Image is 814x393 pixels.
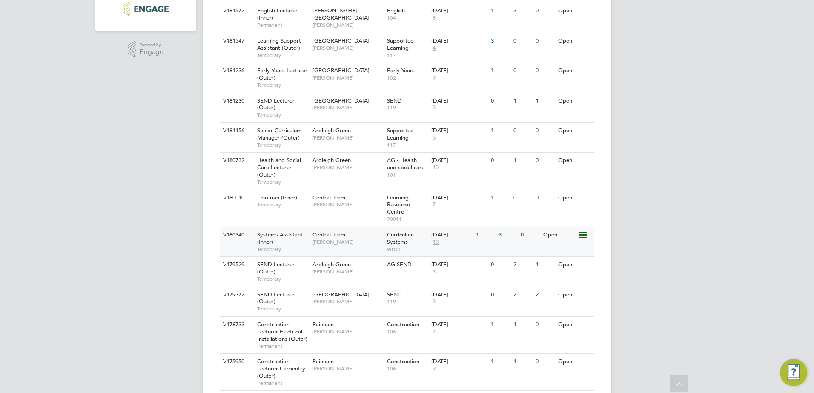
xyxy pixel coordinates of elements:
[431,37,487,45] div: [DATE]
[387,321,419,328] span: Construction
[431,134,437,142] span: 6
[489,123,511,139] div: 1
[387,171,427,178] span: 101
[257,380,308,387] span: Permanent
[312,67,370,74] span: [GEOGRAPHIC_DATA]
[387,328,427,335] span: 106
[431,97,487,105] div: [DATE]
[221,227,251,243] div: V180340
[312,7,370,21] span: [PERSON_NAME][GEOGRAPHIC_DATA]
[257,261,295,275] span: SEND Lecturer (Outer)
[533,190,556,206] div: 0
[312,164,383,171] span: [PERSON_NAME]
[312,45,383,51] span: [PERSON_NAME]
[556,190,593,206] div: Open
[556,153,593,168] div: Open
[257,194,297,201] span: Librarian (Inner)
[221,354,251,370] div: V175950
[556,93,593,109] div: Open
[257,97,295,111] span: SEND Lecturer (Outer)
[221,3,251,19] div: V181572
[556,33,593,49] div: Open
[387,104,427,111] span: 119
[431,268,437,276] span: 3
[387,231,414,245] span: Curriculum Systems
[511,287,533,303] div: 2
[489,33,511,49] div: 3
[221,153,251,168] div: V180732
[431,7,487,14] div: [DATE]
[431,74,437,82] span: 9
[431,261,487,268] div: [DATE]
[221,287,251,303] div: V179372
[387,97,402,104] span: SEND
[387,246,427,253] span: 90105
[474,227,496,243] div: 1
[431,45,437,52] span: 4
[257,305,308,312] span: Temporary
[312,134,383,141] span: [PERSON_NAME]
[387,67,415,74] span: Early Years
[257,127,301,141] span: Senior Curriculum Manager (Outer)
[387,291,402,298] span: SEND
[556,317,593,333] div: Open
[780,359,807,386] button: Engage Resource Center
[221,123,251,139] div: V181156
[312,291,370,298] span: [GEOGRAPHIC_DATA]
[387,157,424,171] span: AG - Health and social care
[519,227,541,243] div: 0
[511,3,533,19] div: 3
[387,127,414,141] span: Supported Learning
[533,153,556,168] div: 0
[257,52,308,59] span: Temporary
[257,37,301,51] span: Learning Support Assistant (Outer)
[489,257,511,273] div: 0
[312,261,351,268] span: Ardleigh Green
[312,157,351,164] span: Ardleigh Green
[511,123,533,139] div: 0
[556,3,593,19] div: Open
[312,365,383,372] span: [PERSON_NAME]
[489,3,511,19] div: 1
[387,358,419,365] span: Construction
[511,63,533,79] div: 0
[257,179,308,185] span: Temporary
[257,111,308,118] span: Temporary
[431,67,487,74] div: [DATE]
[489,354,511,370] div: 1
[431,194,487,202] div: [DATE]
[257,321,307,342] span: Construction Lecturer Electrical Installations (Outer)
[533,63,556,79] div: 0
[431,328,437,336] span: 7
[431,321,487,328] div: [DATE]
[257,22,308,28] span: Permanent
[387,7,405,14] span: English
[312,97,370,104] span: [GEOGRAPHIC_DATA]
[257,82,308,88] span: Temporary
[431,201,437,208] span: 7
[387,52,427,59] span: 117
[533,123,556,139] div: 0
[511,317,533,333] div: 1
[312,231,345,238] span: Central Team
[123,2,168,16] img: protocol-logo-retina.png
[556,123,593,139] div: Open
[257,142,308,148] span: Temporary
[387,74,427,81] span: 102
[312,127,351,134] span: Ardleigh Green
[489,63,511,79] div: 1
[533,33,556,49] div: 0
[312,37,370,44] span: [GEOGRAPHIC_DATA]
[489,317,511,333] div: 1
[431,358,487,365] div: [DATE]
[257,246,308,253] span: Temporary
[140,41,163,48] span: Powered by
[511,153,533,168] div: 1
[511,93,533,109] div: 1
[511,33,533,49] div: 0
[556,287,593,303] div: Open
[106,2,186,16] a: Go to home page
[431,14,437,22] span: 8
[533,257,556,273] div: 1
[221,317,251,333] div: V178733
